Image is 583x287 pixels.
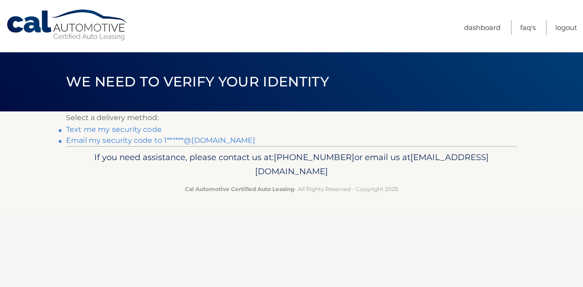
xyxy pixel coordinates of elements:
[66,136,256,145] a: Email my security code to 1******@[DOMAIN_NAME]
[66,125,162,134] a: Text me my security code
[555,20,577,35] a: Logout
[520,20,536,35] a: FAQ's
[72,184,511,194] p: - All Rights Reserved - Copyright 2025
[6,9,129,41] a: Cal Automotive
[274,152,354,162] span: [PHONE_NUMBER]
[66,73,329,90] span: We need to verify your identity
[185,186,294,192] strong: Cal Automotive Certified Auto Leasing
[72,150,511,179] p: If you need assistance, please contact us at: or email us at
[66,111,517,124] p: Select a delivery method:
[464,20,501,35] a: Dashboard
